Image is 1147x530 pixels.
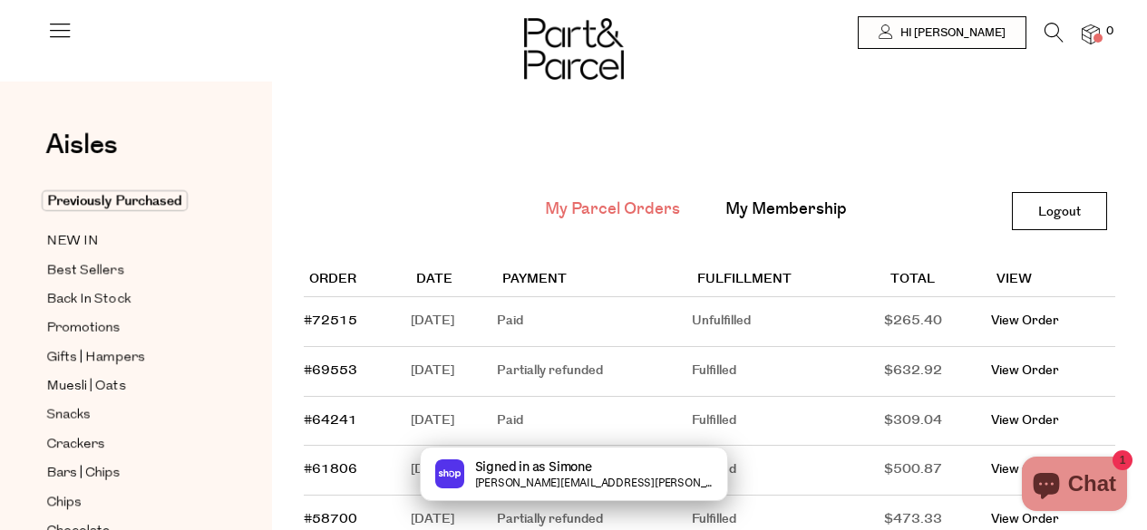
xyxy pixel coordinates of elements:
a: Muesli | Oats [46,375,211,398]
span: Hi [PERSON_NAME] [896,25,1006,41]
td: $632.92 [884,347,990,397]
th: View [991,264,1115,297]
th: Order [304,264,411,297]
a: #58700 [304,510,357,528]
span: Aisles [45,125,118,165]
td: Paid [497,397,691,447]
a: Crackers [46,433,211,456]
a: Previously Purchased [46,190,211,212]
a: #64241 [304,411,357,429]
a: NEW IN [46,230,211,253]
span: Muesli | Oats [46,376,126,398]
span: Best Sellers [46,260,124,282]
a: Back In Stock [46,288,211,311]
span: Back In Stock [46,289,131,311]
td: Paid [497,297,691,347]
a: View Order [991,411,1059,429]
span: Snacks [46,405,91,427]
span: Gifts | Hampers [46,347,145,369]
a: My Parcel Orders [545,198,680,221]
th: Fulfillment [692,264,885,297]
td: Fulfilled [692,397,885,447]
th: Date [411,264,498,297]
a: #69553 [304,361,357,380]
span: NEW IN [46,231,99,253]
td: $309.04 [884,397,990,447]
a: Chips [46,491,211,514]
a: Hi [PERSON_NAME] [858,16,1026,49]
td: Unfulfilled [692,297,885,347]
th: Total [884,264,990,297]
a: #72515 [304,312,357,330]
a: View Order [991,361,1059,380]
span: Promotions [46,318,121,340]
td: [DATE] [411,297,498,347]
a: Aisles [45,131,118,177]
a: Logout [1012,192,1107,230]
span: 0 [1102,24,1118,40]
th: Payment [497,264,691,297]
a: View Order [991,510,1059,528]
td: [DATE] [411,397,498,447]
a: Snacks [46,404,211,427]
a: Gifts | Hampers [46,346,211,369]
img: Part&Parcel [524,18,624,80]
td: $265.40 [884,297,990,347]
span: Crackers [46,434,105,456]
a: 0 [1082,24,1100,43]
a: View Order [991,312,1059,330]
td: Partially refunded [497,347,691,397]
a: My Membership [725,198,847,221]
a: Best Sellers [46,259,211,282]
span: Previously Purchased [42,190,188,211]
td: Fulfilled [692,347,885,397]
span: Chips [46,492,82,514]
a: Promotions [46,317,211,340]
td: [DATE] [411,347,498,397]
